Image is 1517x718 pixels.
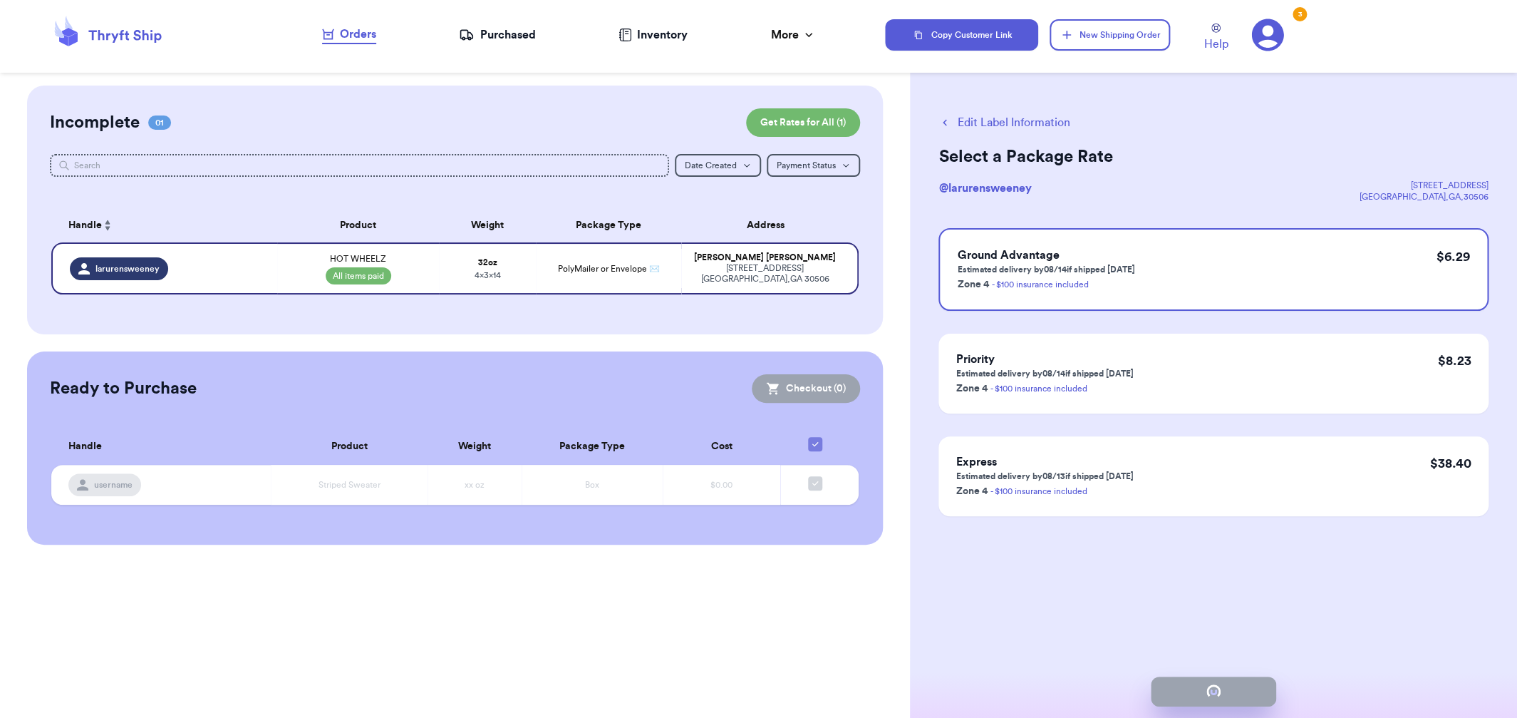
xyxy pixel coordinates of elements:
a: 3 [1251,19,1284,51]
div: [STREET_ADDRESS] [GEOGRAPHIC_DATA] , GA 30506 [690,263,840,284]
p: Estimated delivery by 08/14 if shipped [DATE] [956,368,1133,379]
th: Package Type [522,429,663,465]
span: xx oz [465,481,485,489]
button: Payment Status [767,154,860,177]
span: @ larurensweeney [938,183,1031,194]
th: Product [277,208,439,242]
th: Weight [439,208,536,242]
a: Purchased [459,26,535,43]
span: username [94,479,133,491]
h2: Select a Package Rate [938,145,1488,168]
div: [STREET_ADDRESS] [1360,180,1488,191]
a: Help [1204,24,1228,53]
th: Address [681,208,859,242]
span: Ground Advantage [957,250,1059,261]
a: - $100 insurance included [990,384,1087,393]
th: Product [271,429,428,465]
input: Search [50,154,669,177]
button: Sort ascending [102,217,113,234]
button: New Shipping Order [1050,19,1169,51]
span: larurensweeney [95,263,160,275]
th: Cost [663,429,780,465]
span: Handle [68,439,102,454]
button: Get Rates for All (1) [746,108,860,137]
button: Checkout (0) [752,374,860,403]
a: Orders [322,26,376,44]
h2: Incomplete [50,111,140,134]
span: Payment Status [777,161,836,170]
span: 4 x 3 x 14 [474,271,500,279]
a: - $100 insurance included [991,280,1088,289]
button: Edit Label Information [938,114,1070,131]
th: Weight [428,429,522,465]
p: $ 8.23 [1438,351,1471,371]
button: Copy Customer Link [885,19,1039,51]
a: Inventory [618,26,688,43]
span: Priority [956,354,994,365]
div: More [771,26,816,43]
th: Package Type [536,208,681,242]
strong: 32 oz [477,258,497,267]
button: Date Created [675,154,761,177]
div: [PERSON_NAME] [PERSON_NAME] [690,252,840,263]
span: Express [956,456,996,468]
p: Estimated delivery by 08/13 if shipped [DATE] [956,471,1133,482]
p: Estimated delivery by 08/14 if shipped [DATE] [957,264,1134,275]
span: Zone 4 [956,486,987,496]
span: Zone 4 [957,279,988,289]
p: $ 6.29 [1436,247,1470,267]
span: HOT WHEELZ [330,253,386,265]
div: [GEOGRAPHIC_DATA] , GA , 30506 [1360,191,1488,202]
span: Box [585,481,599,489]
h2: Ready to Purchase [50,377,197,400]
span: $0.00 [710,481,732,489]
p: $ 38.40 [1430,453,1471,473]
span: PolyMailer or Envelope ✉️ [557,265,659,273]
span: Date Created [685,161,737,170]
span: 01 [148,116,171,130]
div: 3 [1293,7,1307,21]
span: Zone 4 [956,384,987,394]
span: Handle [68,218,102,233]
div: Orders [322,26,376,43]
span: Striped Sweater [319,481,380,489]
a: - $100 insurance included [990,487,1087,496]
span: Help [1204,36,1228,53]
span: All items paid [326,267,391,284]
